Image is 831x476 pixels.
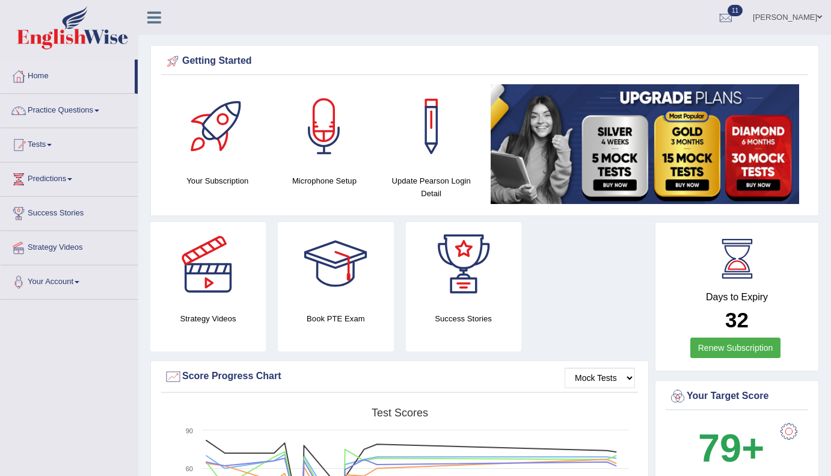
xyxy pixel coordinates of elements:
[277,175,372,187] h4: Microphone Setup
[170,175,265,187] h4: Your Subscription
[1,231,138,261] a: Strategy Videos
[1,197,138,227] a: Success Stories
[164,368,635,386] div: Score Progress Chart
[669,292,805,303] h4: Days to Expiry
[725,308,749,332] b: 32
[384,175,479,200] h4: Update Pearson Login Detail
[690,338,781,358] a: Renew Subscription
[1,94,138,124] a: Practice Questions
[698,426,764,470] b: 79+
[1,60,135,90] a: Home
[491,84,799,204] img: small5.jpg
[278,312,393,325] h4: Book PTE Exam
[1,162,138,193] a: Predictions
[1,128,138,158] a: Tests
[150,312,266,325] h4: Strategy Videos
[372,407,428,419] tspan: Test scores
[186,427,193,434] text: 90
[728,5,743,16] span: 11
[186,465,193,472] text: 60
[669,388,805,406] div: Your Target Score
[1,265,138,295] a: Your Account
[164,52,805,70] div: Getting Started
[406,312,521,325] h4: Success Stories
